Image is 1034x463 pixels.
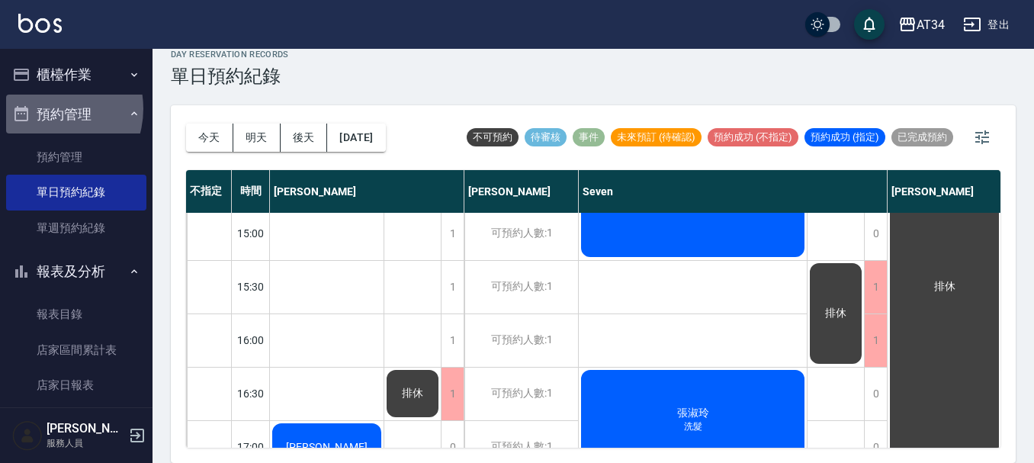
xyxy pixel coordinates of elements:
[186,170,232,213] div: 不指定
[464,207,578,260] div: 可預約人數:1
[232,170,270,213] div: 時間
[171,50,289,59] h2: day Reservation records
[822,307,849,320] span: 排休
[708,130,798,144] span: 預約成功 (不指定)
[6,140,146,175] a: 預約管理
[6,211,146,246] a: 單週預約紀錄
[611,130,702,144] span: 未來預訂 (待確認)
[47,421,124,436] h5: [PERSON_NAME]
[232,260,270,313] div: 15:30
[891,130,953,144] span: 已完成預約
[232,313,270,367] div: 16:00
[864,261,887,313] div: 1
[464,368,578,420] div: 可預約人數:1
[681,420,705,433] span: 洗髮
[917,15,945,34] div: AT34
[441,261,464,313] div: 1
[441,207,464,260] div: 1
[804,130,885,144] span: 預約成功 (指定)
[283,441,371,453] span: [PERSON_NAME]
[464,261,578,313] div: 可預約人數:1
[854,9,885,40] button: save
[888,170,1025,213] div: [PERSON_NAME]
[864,314,887,367] div: 1
[6,297,146,332] a: 報表目錄
[464,314,578,367] div: 可預約人數:1
[18,14,62,33] img: Logo
[6,368,146,403] a: 店家日報表
[47,436,124,450] p: 服務人員
[464,170,579,213] div: [PERSON_NAME]
[399,387,426,400] span: 排休
[6,252,146,291] button: 報表及分析
[441,368,464,420] div: 1
[579,170,888,213] div: Seven
[573,130,605,144] span: 事件
[441,314,464,367] div: 1
[6,175,146,210] a: 單日預約紀錄
[892,9,951,40] button: AT34
[6,333,146,368] a: 店家區間累計表
[931,280,959,294] span: 排休
[270,170,464,213] div: [PERSON_NAME]
[232,207,270,260] div: 15:00
[171,66,289,87] h3: 單日預約紀錄
[6,403,146,438] a: 互助日報表
[6,55,146,95] button: 櫃檯作業
[957,11,1016,39] button: 登出
[12,420,43,451] img: Person
[864,207,887,260] div: 0
[327,124,385,152] button: [DATE]
[232,367,270,420] div: 16:30
[864,368,887,420] div: 0
[281,124,328,152] button: 後天
[186,124,233,152] button: 今天
[674,407,712,420] span: 張淑玲
[233,124,281,152] button: 明天
[525,130,567,144] span: 待審核
[6,95,146,134] button: 預約管理
[467,130,519,144] span: 不可預約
